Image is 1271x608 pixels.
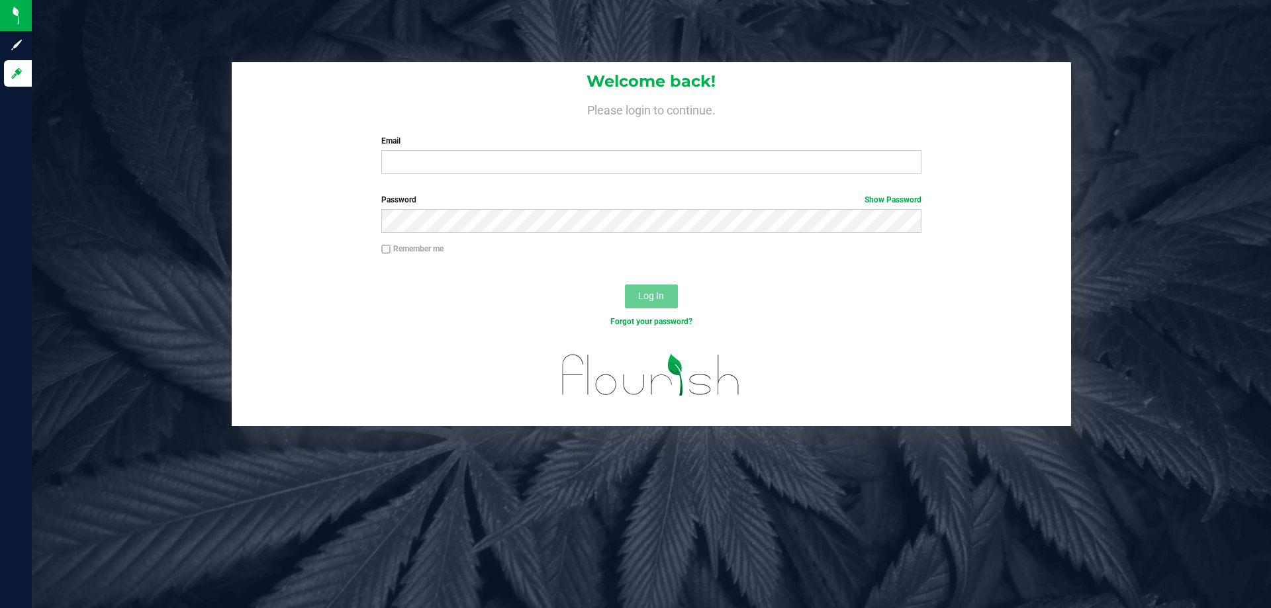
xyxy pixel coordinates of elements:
[381,195,416,204] span: Password
[865,195,921,204] a: Show Password
[232,101,1071,116] h4: Please login to continue.
[625,284,678,308] button: Log In
[638,290,664,301] span: Log In
[381,243,444,255] label: Remember me
[381,135,921,147] label: Email
[10,67,23,80] inline-svg: Log in
[610,317,692,326] a: Forgot your password?
[381,245,391,254] input: Remember me
[232,73,1071,90] h1: Welcome back!
[10,38,23,52] inline-svg: Sign up
[546,341,756,409] img: flourish_logo.svg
